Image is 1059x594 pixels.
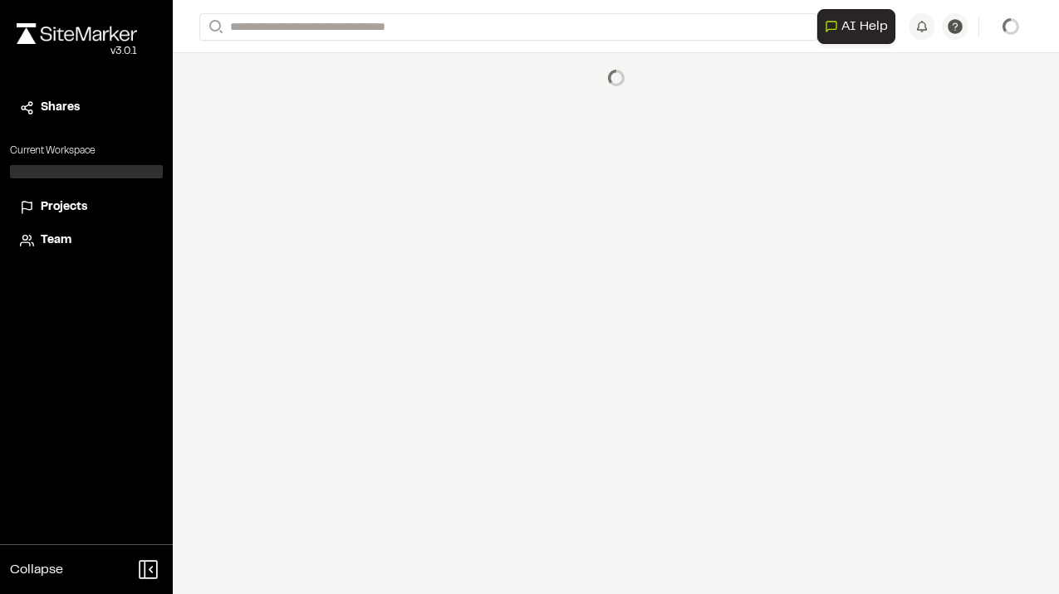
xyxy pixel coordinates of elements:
button: Open AI Assistant [817,9,895,44]
span: Shares [41,99,80,117]
span: Team [41,231,71,250]
a: Projects [20,198,153,217]
span: AI Help [841,17,888,37]
button: Search [199,13,229,41]
div: Oh geez...please don't... [17,44,137,59]
a: Shares [20,99,153,117]
span: Collapse [10,560,63,580]
span: Projects [41,198,87,217]
p: Current Workspace [10,144,163,158]
img: rebrand.png [17,23,137,44]
a: Team [20,231,153,250]
div: Open AI Assistant [817,9,902,44]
